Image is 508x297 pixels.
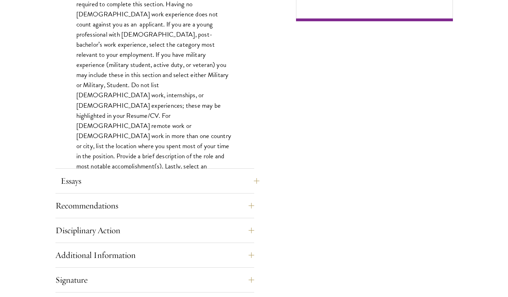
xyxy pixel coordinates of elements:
button: Recommendations [55,197,254,214]
button: Essays [61,173,259,189]
button: Additional Information [55,247,254,264]
button: Disciplinary Action [55,222,254,239]
button: Signature [55,272,254,288]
